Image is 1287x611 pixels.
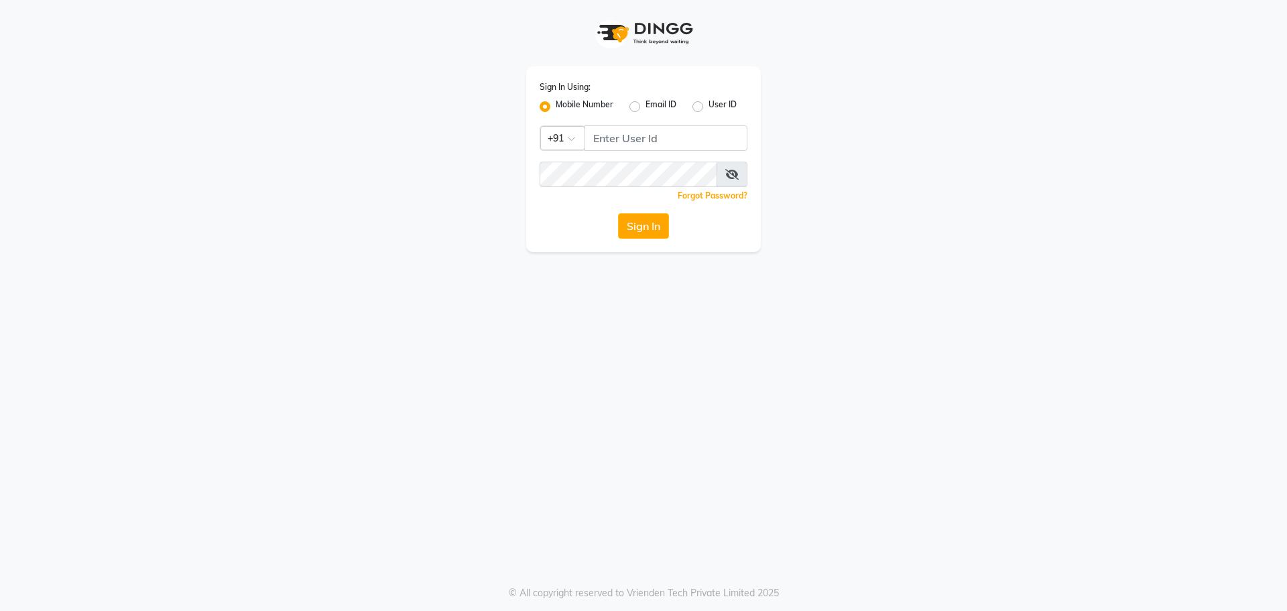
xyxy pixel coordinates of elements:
label: Email ID [646,99,676,115]
img: logo1.svg [590,13,697,53]
input: Username [585,125,747,151]
input: Username [540,162,717,187]
label: Sign In Using: [540,81,591,93]
a: Forgot Password? [678,190,747,201]
label: Mobile Number [556,99,613,115]
button: Sign In [618,213,669,239]
label: User ID [709,99,737,115]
